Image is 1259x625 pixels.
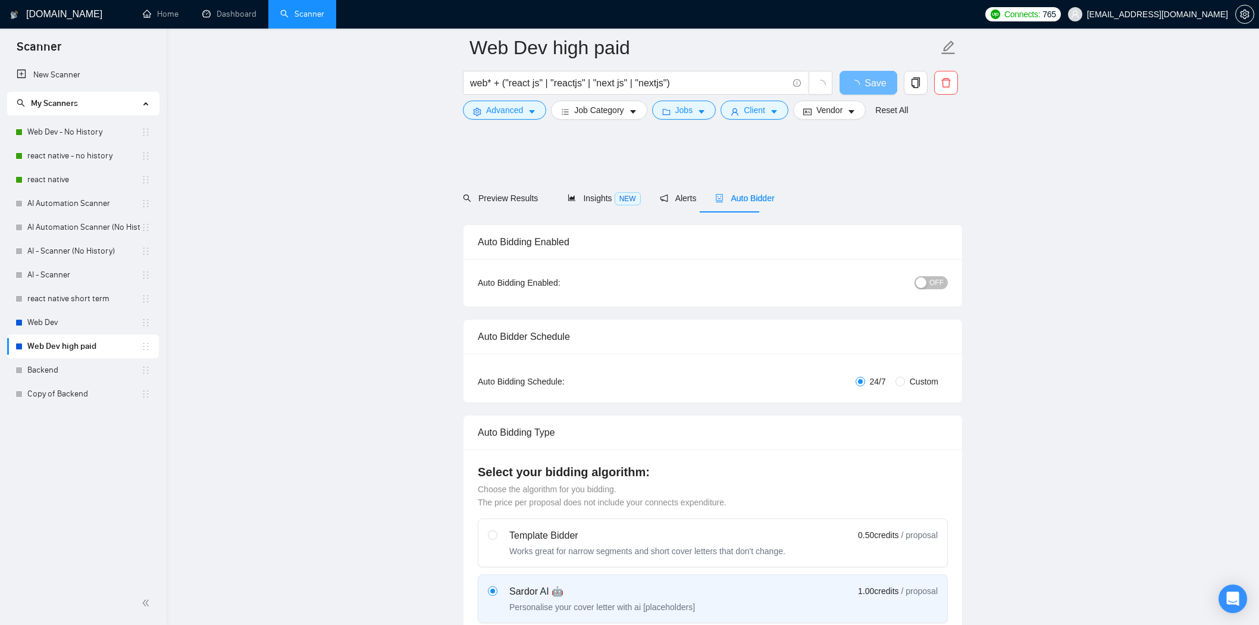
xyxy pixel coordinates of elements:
span: bars [561,107,569,116]
span: Insights [568,193,640,203]
span: double-left [142,597,154,609]
span: caret-down [847,107,856,116]
span: holder [141,270,151,280]
span: 765 [1042,8,1056,21]
li: AI Automation Scanner (No History) [7,215,159,239]
span: loading [815,80,826,90]
li: AI Automation Scanner [7,192,159,215]
span: holder [141,342,151,351]
button: settingAdvancedcaret-down [463,101,546,120]
li: AI - Scanner [7,263,159,287]
button: copy [904,71,928,95]
span: holder [141,318,151,327]
span: 1.00 credits [858,585,898,598]
span: holder [141,246,151,256]
span: holder [141,223,151,232]
span: robot [715,194,724,202]
a: AI - Scanner [27,263,141,287]
span: caret-down [528,107,536,116]
a: Web Dev [27,311,141,335]
span: area-chart [568,193,576,202]
a: dashboardDashboard [202,9,256,19]
div: Auto Bidder Schedule [478,320,948,354]
span: holder [141,294,151,304]
span: Advanced [486,104,523,117]
span: search [463,194,471,202]
span: Choose the algorithm for you bidding. The price per proposal does not include your connects expen... [478,485,726,507]
span: NEW [615,192,641,205]
a: react native [27,168,141,192]
a: Web Dev high paid [27,335,141,358]
span: Job Category [574,104,624,117]
span: notification [660,194,668,202]
span: Preview Results [463,193,549,203]
span: holder [141,199,151,208]
li: Web Dev - No History [7,120,159,144]
span: My Scanners [17,98,78,108]
span: Custom [905,375,943,388]
span: delete [935,77,957,88]
a: searchScanner [280,9,324,19]
a: New Scanner [17,63,149,87]
span: 0.50 credits [858,529,898,542]
span: holder [141,127,151,137]
span: user [731,107,739,116]
span: Connects: [1004,8,1040,21]
span: caret-down [697,107,706,116]
li: react native short term [7,287,159,311]
img: upwork-logo.png [991,10,1000,19]
a: AI - Scanner (No History) [27,239,141,263]
input: Search Freelance Jobs... [470,76,788,90]
span: Auto Bidder [715,193,774,203]
span: holder [141,151,151,161]
li: Web Dev high paid [7,335,159,358]
span: idcard [803,107,812,116]
a: Reset All [875,104,908,117]
span: user [1071,10,1079,18]
span: 24/7 [865,375,891,388]
span: holder [141,365,151,375]
span: Jobs [675,104,693,117]
div: Auto Bidding Schedule: [478,375,634,388]
button: folderJobscaret-down [652,101,716,120]
span: holder [141,389,151,399]
button: idcardVendorcaret-down [793,101,866,120]
span: My Scanners [31,98,78,108]
a: Backend [27,358,141,382]
span: Alerts [660,193,697,203]
a: homeHome [143,9,178,19]
a: react native short term [27,287,141,311]
div: Auto Bidding Enabled [478,225,948,259]
span: / proposal [901,529,938,541]
h4: Select your bidding algorithm: [478,464,948,480]
div: Open Intercom Messenger [1219,585,1247,613]
span: holder [141,175,151,185]
a: Web Dev - No History [27,120,141,144]
div: Auto Bidding Enabled: [478,276,634,289]
img: logo [10,5,18,24]
button: barsJob Categorycaret-down [551,101,647,120]
a: react native - no history [27,144,141,168]
span: Save [865,76,886,90]
span: edit [941,40,956,55]
span: copy [904,77,927,88]
a: AI Automation Scanner [27,192,141,215]
li: AI - Scanner (No History) [7,239,159,263]
span: caret-down [629,107,637,116]
span: / proposal [901,585,938,597]
a: Copy of Backend [27,382,141,406]
li: New Scanner [7,63,159,87]
span: info-circle [793,79,801,87]
span: loading [850,80,865,89]
input: Scanner name... [469,33,938,62]
span: folder [662,107,671,116]
span: setting [473,107,481,116]
li: react native [7,168,159,192]
span: setting [1236,10,1254,19]
span: Vendor [816,104,843,117]
div: Works great for narrow segments and short cover letters that don't change. [509,545,785,557]
li: react native - no history [7,144,159,168]
div: Personalise your cover letter with ai [placeholders] [509,601,695,613]
span: search [17,99,25,107]
span: OFF [929,276,944,289]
